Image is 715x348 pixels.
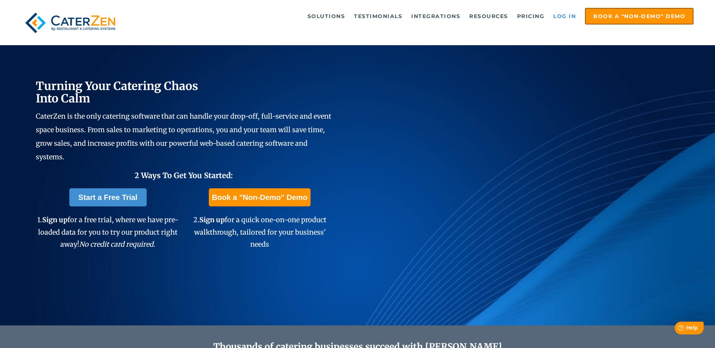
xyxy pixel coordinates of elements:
[209,188,310,206] a: Book a "Non-Demo" Demo
[465,9,512,24] a: Resources
[585,8,694,24] a: Book a "Non-Demo" Demo
[304,9,349,24] a: Solutions
[513,9,548,24] a: Pricing
[36,79,198,105] span: Turning Your Catering Chaos Into Calm
[350,9,406,24] a: Testimonials
[136,8,694,24] div: Navigation Menu
[648,319,707,340] iframe: Help widget launcher
[69,188,147,206] a: Start a Free Trial
[407,9,464,24] a: Integrations
[21,8,119,38] img: caterzen
[42,215,67,224] span: Sign up
[37,215,178,249] span: 1. for a free trial, where we have pre-loaded data for you to try our product right away!
[193,215,326,249] span: 2. for a quick one-on-one product walkthrough, tailored for your business' needs
[135,171,233,180] span: 2 Ways To Get You Started:
[550,9,580,24] a: Log in
[36,112,331,161] span: CaterZen is the only catering software that can handle your drop-off, full-service and event spac...
[79,240,155,249] em: No credit card required.
[199,215,225,224] span: Sign up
